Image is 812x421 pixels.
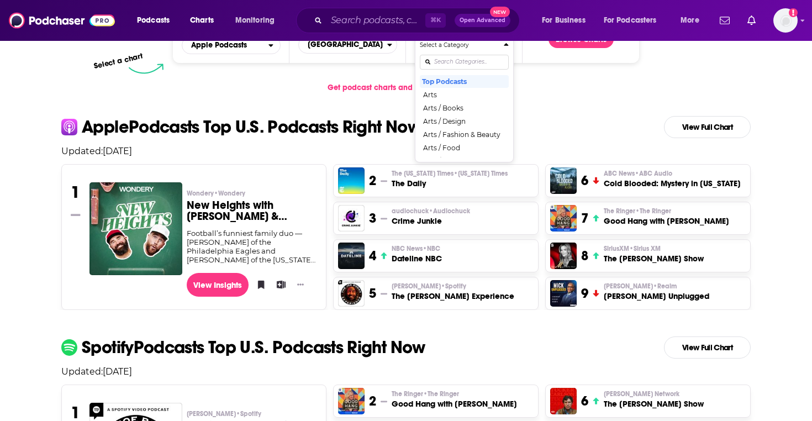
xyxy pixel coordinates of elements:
[441,282,466,290] span: • Spotify
[338,388,365,414] img: Good Hang with Amy Poehler
[597,12,673,29] button: open menu
[420,141,509,154] button: Arts / Food
[604,244,661,253] span: SiriusXM
[673,12,713,29] button: open menu
[93,51,144,71] p: Select a chart
[307,8,530,33] div: Search podcasts, credits, & more...
[773,8,798,33] span: Logged in as thomaskoenig
[392,215,470,227] h3: Crime Junkie
[392,253,442,264] h3: Dateline NBC
[392,390,459,398] span: The Ringer
[338,280,365,307] img: The Joe Rogan Experience
[773,8,798,33] img: User Profile
[420,55,509,70] input: Search Categories...
[392,207,470,215] p: audiochuck • Audiochuck
[228,12,289,29] button: open menu
[715,11,734,30] a: Show notifications dropdown
[298,36,397,54] button: Countries
[369,172,376,189] h3: 2
[653,282,677,290] span: • Realm
[550,388,577,414] img: The Tucker Carlson Show
[392,390,517,409] a: The Ringer•The RingerGood Hang with [PERSON_NAME]
[581,210,588,227] h3: 7
[392,390,517,398] p: The Ringer • The Ringer
[550,280,577,307] img: Mick Unplugged
[581,248,588,264] h3: 8
[392,169,508,189] a: The [US_STATE] Times•[US_STATE] TimesThe Daily
[604,282,709,302] a: [PERSON_NAME]•Realm[PERSON_NAME] Unplugged
[187,189,318,229] a: Wondery•WonderyNew Heights with [PERSON_NAME] & [PERSON_NAME]
[214,190,245,197] span: • Wondery
[420,88,509,101] button: Arts
[392,398,517,409] h3: Good Hang with [PERSON_NAME]
[773,8,798,33] button: Show profile menu
[328,83,473,92] span: Get podcast charts and rankings via API
[604,282,677,291] span: [PERSON_NAME]
[235,13,275,28] span: Monitoring
[392,207,470,227] a: audiochuck•AudiochuckCrime Junkie
[392,178,508,189] h3: The Daily
[392,291,514,302] h3: The [PERSON_NAME] Experience
[392,244,440,253] span: NBC News
[604,169,741,189] a: ABC News•ABC AudioCold Blooded: Mystery in [US_STATE]
[137,13,170,28] span: Podcasts
[71,182,80,202] h3: 1
[542,13,586,28] span: For Business
[82,339,425,356] p: Spotify Podcasts Top U.S. Podcasts Right Now
[423,245,440,252] span: • NBC
[420,43,499,48] h4: Select a Category
[550,205,577,231] img: Good Hang with Amy Poehler
[550,167,577,194] img: Cold Blooded: Mystery in Alaska
[319,74,493,101] a: Get podcast charts and rankings via API
[182,36,281,54] button: open menu
[490,7,510,17] span: New
[454,170,508,177] span: • [US_STATE] Times
[604,282,709,291] p: Mick Hunt • Realm
[392,282,514,302] a: [PERSON_NAME]•SpotifyThe [PERSON_NAME] Experience
[191,41,247,49] span: Apple Podcasts
[89,182,182,275] img: New Heights with Jason & Travis Kelce
[604,169,741,178] p: ABC News • ABC Audio
[604,390,704,398] p: Tucker Carlson Network
[293,279,308,290] button: Show More Button
[187,409,318,418] p: Joe Rogan • Spotify
[338,167,365,194] img: The Daily
[187,189,245,198] span: Wondery
[9,10,115,31] img: Podchaser - Follow, Share and Rate Podcasts
[369,285,376,302] h3: 5
[392,244,442,264] a: NBC News•NBCDateline NBC
[420,128,509,141] button: Arts / Fashion & Beauty
[273,276,284,293] button: Add to List
[664,116,751,138] a: View Full Chart
[604,253,704,264] h3: The [PERSON_NAME] Show
[604,390,704,409] a: [PERSON_NAME] NetworkThe [PERSON_NAME] Show
[82,118,420,136] p: Apple Podcasts Top U.S. Podcasts Right Now
[604,178,741,189] h3: Cold Blooded: Mystery in [US_STATE]
[455,14,510,27] button: Open AdvancedNew
[187,200,318,222] h3: New Heights with [PERSON_NAME] & [PERSON_NAME]
[420,101,509,114] button: Arts / Books
[420,75,509,88] button: Top Podcasts
[789,8,798,17] svg: Add a profile image
[423,390,459,398] span: • The Ringer
[129,64,164,74] img: select arrow
[52,146,760,156] p: Updated: [DATE]
[253,276,264,293] button: Bookmark Podcast
[338,205,365,231] img: Crime Junkie
[236,410,261,418] span: • Spotify
[581,285,588,302] h3: 9
[604,244,704,253] p: SiriusXM • Sirius XM
[338,243,365,269] img: Dateline NBC
[392,282,514,291] p: Joe Rogan • Spotify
